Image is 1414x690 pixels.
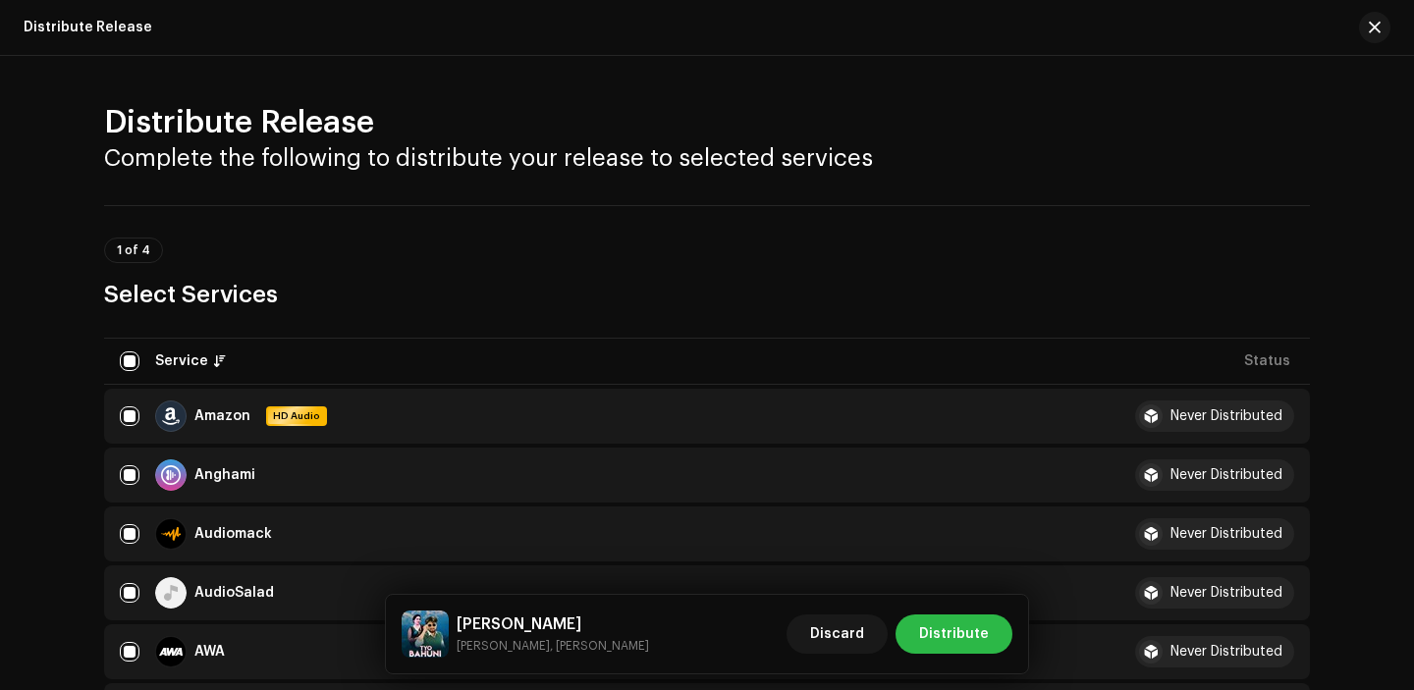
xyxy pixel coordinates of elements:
div: Amazon [194,409,250,423]
h3: Complete the following to distribute your release to selected services [104,142,1310,174]
button: Distribute [896,614,1012,654]
div: Never Distributed [1170,645,1282,659]
span: 1 of 4 [117,244,150,256]
h3: Select Services [104,279,1310,310]
h5: Tyo Bahuni [457,612,649,636]
div: AWA [194,645,225,659]
div: Anghami [194,468,255,482]
div: Never Distributed [1170,409,1282,423]
img: a96b5934-139e-47e8-b721-e4fd4418342c [402,610,449,658]
div: Audiomack [194,527,272,541]
div: AudioSalad [194,586,274,600]
span: Distribute [919,614,989,654]
span: Discard [810,614,864,654]
button: Discard [787,614,888,654]
h2: Distribute Release [104,103,1310,142]
div: Never Distributed [1170,586,1282,600]
small: Tyo Bahuni [457,636,649,656]
span: HD Audio [268,409,325,423]
div: Never Distributed [1170,468,1282,482]
div: Distribute Release [24,20,152,35]
div: Never Distributed [1170,527,1282,541]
